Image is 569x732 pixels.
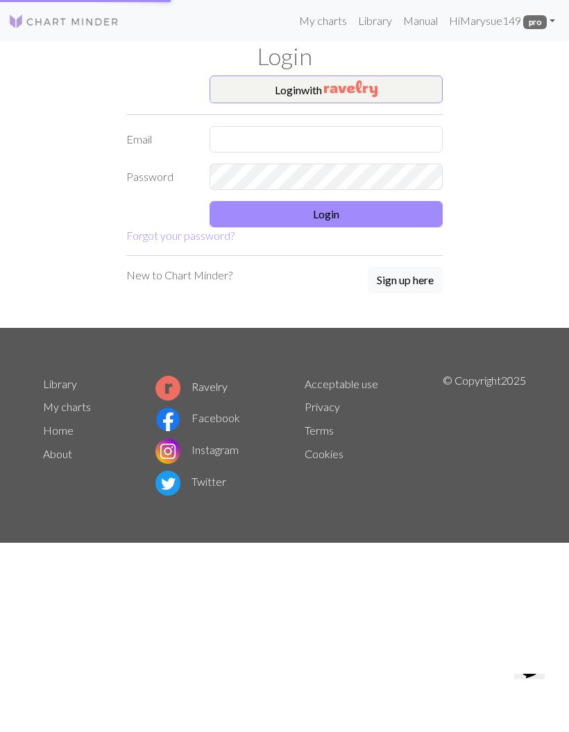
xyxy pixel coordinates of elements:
[155,411,240,424] a: Facebook
[324,80,377,97] img: Ravelry
[523,15,547,29] span: pro
[155,407,180,432] img: Facebook logo
[155,443,239,456] a: Instagram
[443,7,561,35] a: HiMarysue149 pro
[210,201,443,227] button: Login
[126,229,235,242] a: Forgot your password?
[43,377,77,390] a: Library
[305,400,340,413] a: Privacy
[398,7,443,35] a: Manual
[43,447,72,460] a: About
[126,267,232,284] p: New to Chart Minder?
[305,424,334,437] a: Terms
[155,471,180,496] img: Twitter logo
[155,475,226,488] a: Twitter
[43,400,91,413] a: My charts
[118,126,201,152] label: Email
[368,267,443,295] a: Sign up here
[305,377,378,390] a: Acceptable use
[155,439,180,464] img: Instagram logo
[155,380,228,393] a: Ravelry
[8,13,119,30] img: Logo
[35,42,534,70] h1: Login
[509,674,555,718] iframe: chat widget
[155,376,180,401] img: Ravelry logo
[368,267,443,293] button: Sign up here
[210,76,443,103] button: Loginwith
[43,424,74,437] a: Home
[294,7,353,35] a: My charts
[443,372,526,498] p: © Copyright 2025
[353,7,398,35] a: Library
[305,447,343,460] a: Cookies
[118,164,201,190] label: Password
